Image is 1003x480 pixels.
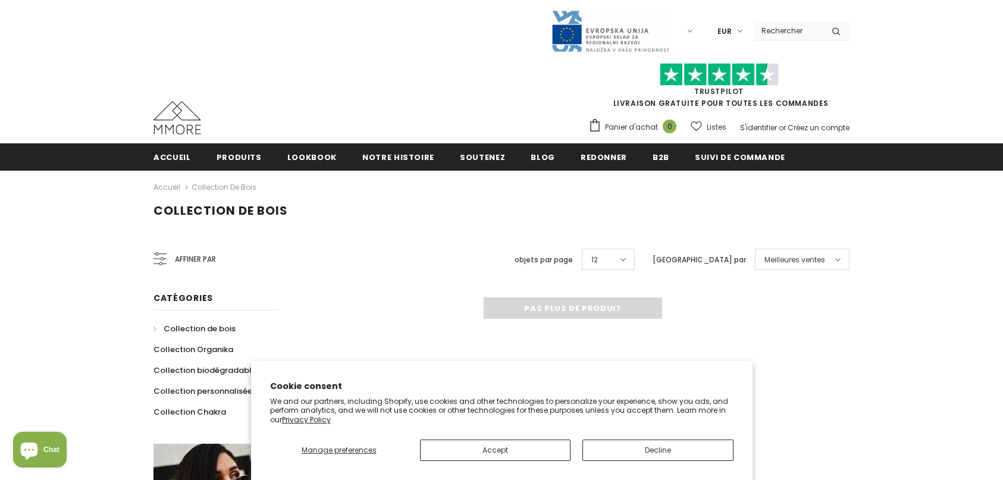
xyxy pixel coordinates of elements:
[460,143,505,170] a: soutenez
[582,440,733,461] button: Decline
[302,445,377,455] span: Manage preferences
[153,180,180,194] a: Accueil
[270,440,408,461] button: Manage preferences
[287,152,337,163] span: Lookbook
[717,26,732,37] span: EUR
[362,152,434,163] span: Notre histoire
[10,432,70,470] inbox-online-store-chat: Shopify online store chat
[605,121,658,133] span: Panier d'achat
[420,440,571,461] button: Accept
[153,385,252,397] span: Collection personnalisée
[153,381,252,401] a: Collection personnalisée
[217,143,262,170] a: Produits
[153,143,191,170] a: Accueil
[153,339,233,360] a: Collection Organika
[270,397,734,425] p: We and our partners, including Shopify, use cookies and other technologies to personalize your ex...
[153,401,226,422] a: Collection Chakra
[531,143,555,170] a: Blog
[581,152,627,163] span: Redonner
[660,63,779,86] img: Faites confiance aux étoiles pilotes
[164,323,236,334] span: Collection de bois
[588,118,682,136] a: Panier d'achat 0
[788,123,850,133] a: Créez un compte
[153,101,201,134] img: Cas MMORE
[663,120,676,133] span: 0
[153,360,256,381] a: Collection biodégradable
[740,123,777,133] a: S'identifier
[581,143,627,170] a: Redonner
[282,415,331,425] a: Privacy Policy
[217,152,262,163] span: Produits
[153,406,226,418] span: Collection Chakra
[153,365,256,376] span: Collection biodégradable
[192,182,256,192] a: Collection de bois
[460,152,505,163] span: soutenez
[551,26,670,36] a: Javni Razpis
[653,143,669,170] a: B2B
[764,254,825,266] span: Meilleures ventes
[779,123,786,133] span: or
[588,68,850,108] span: LIVRAISON GRATUITE POUR TOUTES LES COMMANDES
[695,152,785,163] span: Suivi de commande
[270,380,734,393] h2: Cookie consent
[691,117,726,137] a: Listes
[591,254,598,266] span: 12
[551,10,670,53] img: Javni Razpis
[175,253,216,266] span: Affiner par
[515,254,573,266] label: objets par page
[531,152,555,163] span: Blog
[153,152,191,163] span: Accueil
[694,86,744,96] a: TrustPilot
[707,121,726,133] span: Listes
[153,292,213,304] span: Catégories
[754,22,823,39] input: Search Site
[362,143,434,170] a: Notre histoire
[153,344,233,355] span: Collection Organika
[695,143,785,170] a: Suivi de commande
[287,143,337,170] a: Lookbook
[153,318,236,339] a: Collection de bois
[653,254,746,266] label: [GEOGRAPHIC_DATA] par
[653,152,669,163] span: B2B
[153,202,288,219] span: Collection de bois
